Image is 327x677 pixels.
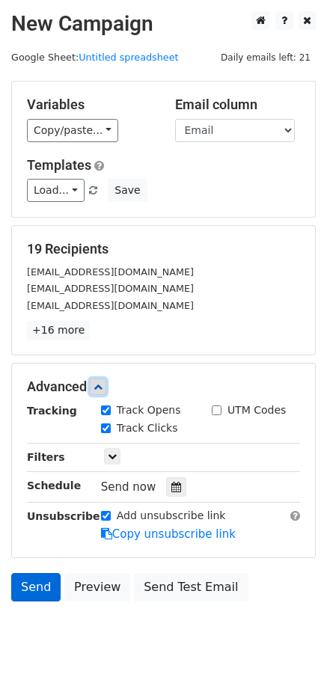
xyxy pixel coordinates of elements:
[27,405,77,417] strong: Tracking
[64,573,130,601] a: Preview
[27,283,194,294] small: [EMAIL_ADDRESS][DOMAIN_NAME]
[227,402,286,418] label: UTM Codes
[252,605,327,677] div: 聊天小组件
[252,605,327,677] iframe: Chat Widget
[11,11,316,37] h2: New Campaign
[27,321,90,340] a: +16 more
[108,179,147,202] button: Save
[27,379,300,395] h5: Advanced
[27,179,85,202] a: Load...
[134,573,248,601] a: Send Test Email
[117,420,178,436] label: Track Clicks
[27,157,91,173] a: Templates
[175,97,301,113] h5: Email column
[11,573,61,601] a: Send
[27,266,194,278] small: [EMAIL_ADDRESS][DOMAIN_NAME]
[27,300,194,311] small: [EMAIL_ADDRESS][DOMAIN_NAME]
[27,510,100,522] strong: Unsubscribe
[11,52,179,63] small: Google Sheet:
[117,402,181,418] label: Track Opens
[117,508,226,524] label: Add unsubscribe link
[27,480,81,491] strong: Schedule
[216,49,316,66] span: Daily emails left: 21
[27,97,153,113] h5: Variables
[101,480,156,494] span: Send now
[27,451,65,463] strong: Filters
[79,52,178,63] a: Untitled spreadsheet
[27,241,300,257] h5: 19 Recipients
[27,119,118,142] a: Copy/paste...
[101,527,236,541] a: Copy unsubscribe link
[216,52,316,63] a: Daily emails left: 21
